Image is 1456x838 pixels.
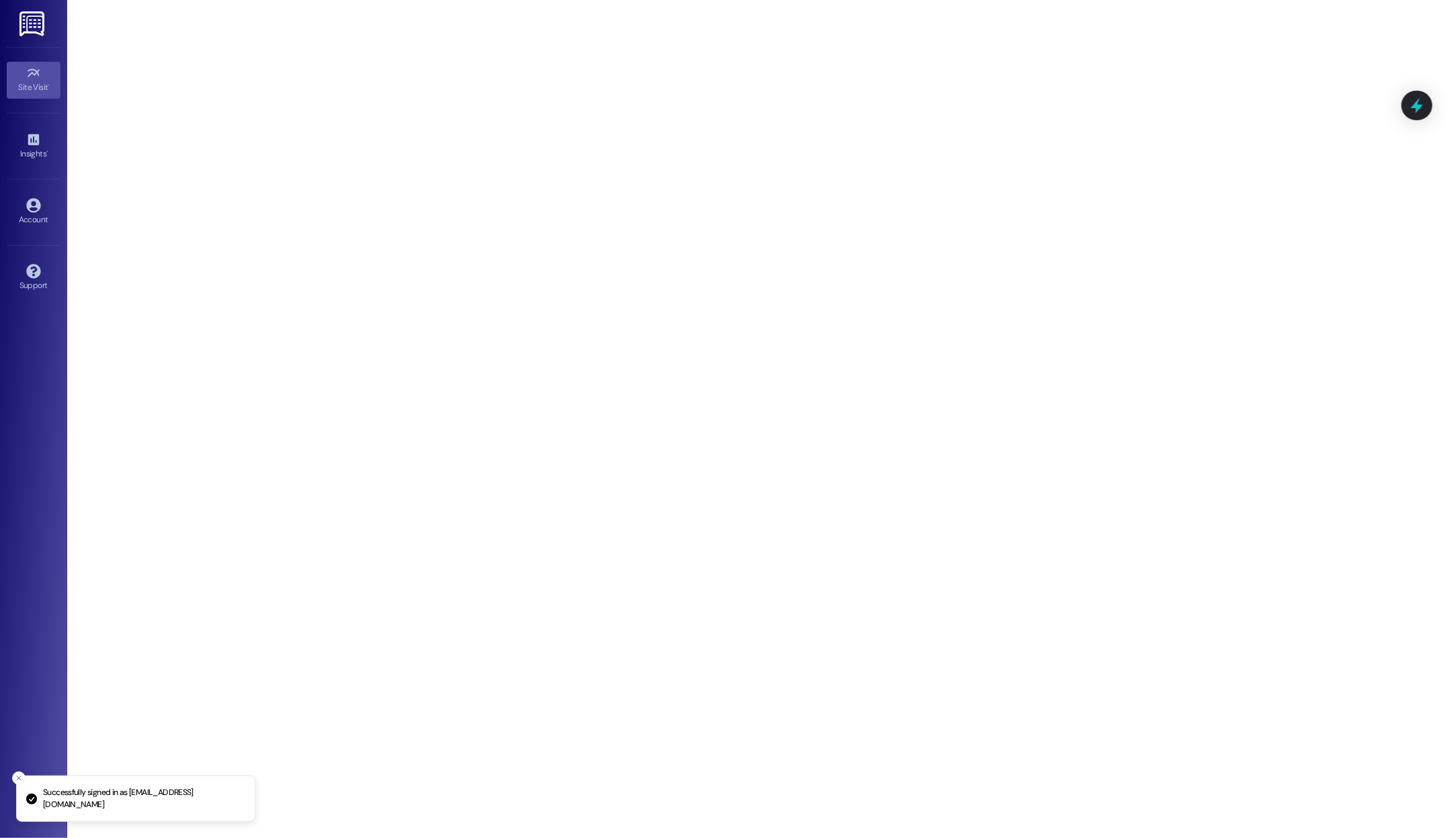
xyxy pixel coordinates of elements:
a: Support [7,260,60,296]
a: Account [7,194,60,230]
a: Insights • [7,128,60,165]
img: ResiDesk Logo [19,11,47,36]
a: Site Visit • [7,62,60,98]
span: • [48,81,50,90]
span: • [46,147,48,156]
p: Successfully signed in as [EMAIL_ADDRESS][DOMAIN_NAME] [43,787,244,810]
button: Close toast [12,772,26,785]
